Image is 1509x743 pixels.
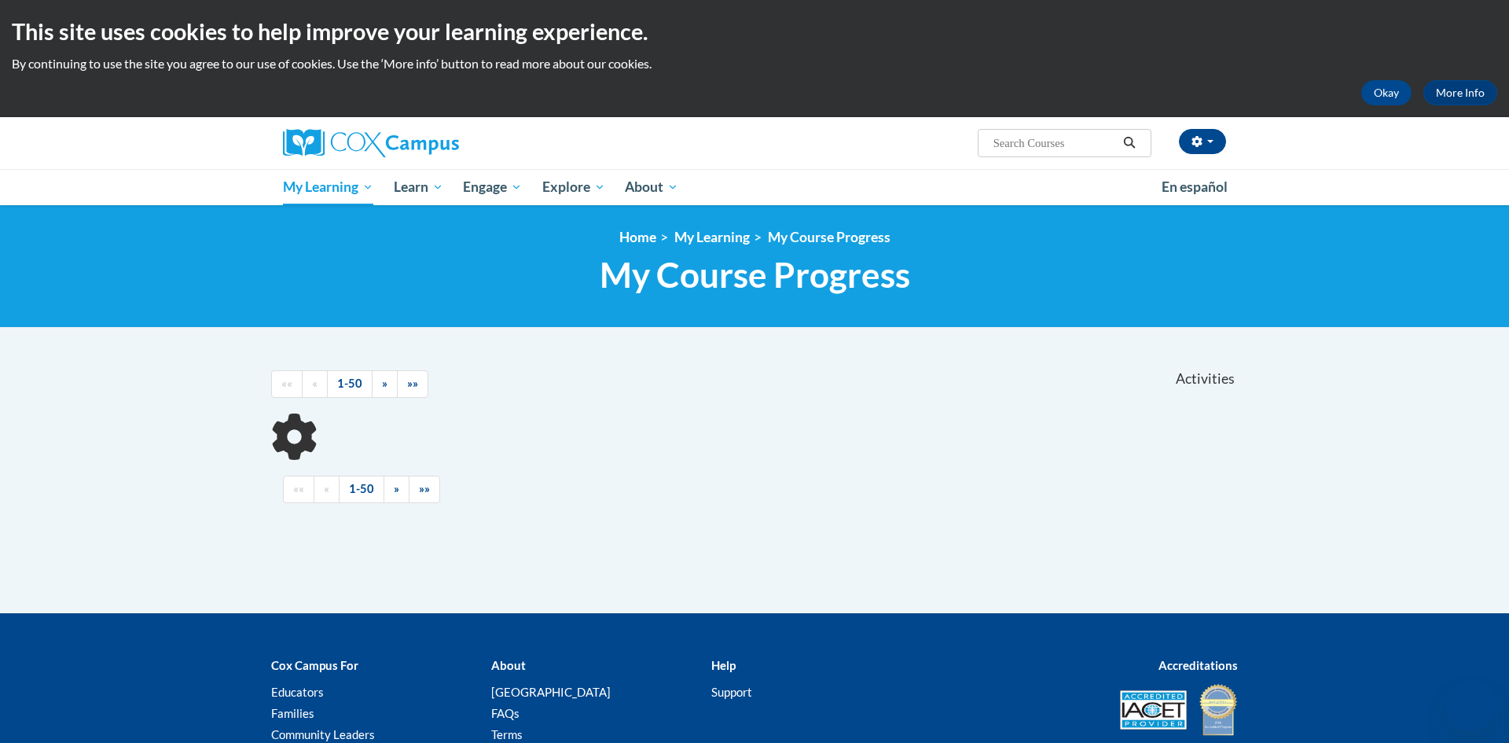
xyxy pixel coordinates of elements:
span: « [312,377,318,390]
b: Help [711,658,736,672]
iframe: Button to launch messaging window [1446,680,1496,730]
span: »» [419,482,430,495]
a: End [397,370,428,398]
a: Begining [283,476,314,503]
span: Learn [394,178,443,197]
div: Main menu [259,169,1250,205]
a: Educators [271,685,324,699]
span: Engage [463,178,522,197]
a: My Course Progress [768,229,890,245]
span: » [382,377,387,390]
p: By continuing to use the site you agree to our use of cookies. Use the ‘More info’ button to read... [12,55,1497,72]
input: Search Courses [992,134,1118,153]
a: More Info [1423,80,1497,105]
a: My Learning [273,169,384,205]
a: Next [384,476,409,503]
button: Okay [1361,80,1412,105]
span: » [394,482,399,495]
a: Next [372,370,398,398]
b: About [491,658,526,672]
a: Cox Campus [283,129,582,157]
button: Account Settings [1179,129,1226,154]
span: Activities [1176,370,1235,388]
a: FAQs [491,706,520,720]
img: Accredited IACET® Provider [1120,690,1187,730]
span: »» [407,377,418,390]
a: Previous [314,476,340,503]
img: IDA® Accredited [1199,682,1238,737]
a: Families [271,706,314,720]
a: Learn [384,169,453,205]
a: My Learning [674,229,750,245]
a: En español [1151,171,1238,204]
span: About [625,178,678,197]
a: 1-50 [339,476,384,503]
a: End [409,476,440,503]
a: About [615,169,689,205]
span: My Learning [283,178,373,197]
a: Terms [491,727,523,741]
a: Home [619,229,656,245]
span: « [324,482,329,495]
img: Cox Campus [283,129,459,157]
a: Previous [302,370,328,398]
span: «« [281,377,292,390]
a: 1-50 [327,370,373,398]
h2: This site uses cookies to help improve your learning experience. [12,16,1497,47]
button: Search [1118,134,1141,153]
a: [GEOGRAPHIC_DATA] [491,685,611,699]
span: En español [1162,178,1228,195]
span: My Course Progress [600,254,910,296]
a: Begining [271,370,303,398]
b: Accreditations [1158,658,1238,672]
b: Cox Campus For [271,658,358,672]
span: «« [293,482,304,495]
a: Support [711,685,752,699]
span: Explore [542,178,605,197]
a: Community Leaders [271,727,375,741]
a: Engage [453,169,532,205]
a: Explore [532,169,615,205]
